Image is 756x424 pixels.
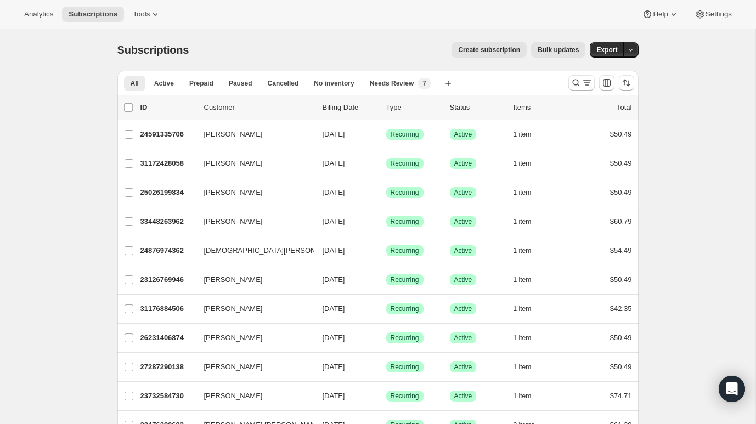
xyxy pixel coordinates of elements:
span: 1 item [514,275,532,284]
button: [PERSON_NAME] [198,126,307,143]
span: Analytics [24,10,53,19]
span: Active [454,246,472,255]
span: 1 item [514,130,532,139]
p: 23732584730 [140,391,195,402]
span: Active [454,130,472,139]
span: $42.35 [610,304,632,313]
button: 1 item [514,243,544,258]
span: [DATE] [323,333,345,342]
span: Export [596,46,617,54]
button: Tools [126,7,167,22]
button: Search and filter results [568,75,595,91]
span: [PERSON_NAME] [204,391,263,402]
p: 27287290138 [140,361,195,372]
span: All [131,79,139,88]
button: Customize table column order and visibility [599,75,614,91]
span: $50.49 [610,130,632,138]
button: Create new view [439,76,457,91]
span: [DATE] [323,392,345,400]
span: $54.49 [610,246,632,255]
span: Active [454,275,472,284]
span: [PERSON_NAME] [204,303,263,314]
button: [PERSON_NAME] [198,213,307,230]
button: [PERSON_NAME] [198,271,307,289]
p: 31176884506 [140,303,195,314]
span: [DATE] [323,246,345,255]
span: Active [454,217,472,226]
span: Recurring [391,188,419,197]
p: 24876974362 [140,245,195,256]
span: Recurring [391,392,419,400]
span: [PERSON_NAME] [204,187,263,198]
span: Cancelled [268,79,299,88]
div: 25026199834[PERSON_NAME][DATE]SuccessRecurringSuccessActive1 item$50.49 [140,185,632,200]
span: Create subscription [458,46,520,54]
span: 1 item [514,188,532,197]
span: Recurring [391,217,419,226]
span: Recurring [391,333,419,342]
p: 25026199834 [140,187,195,198]
span: [PERSON_NAME] [204,274,263,285]
button: [PERSON_NAME] [198,300,307,318]
span: 1 item [514,246,532,255]
div: 23732584730[PERSON_NAME][DATE]SuccessRecurringSuccessActive1 item$74.71 [140,388,632,404]
button: [PERSON_NAME] [198,329,307,347]
button: Analytics [18,7,60,22]
span: $74.71 [610,392,632,400]
span: Active [454,304,472,313]
button: Help [635,7,685,22]
span: [PERSON_NAME] [204,216,263,227]
span: [PERSON_NAME] [204,129,263,140]
span: 1 item [514,333,532,342]
div: Items [514,102,568,113]
span: No inventory [314,79,354,88]
span: [DATE] [323,217,345,225]
span: Recurring [391,159,419,168]
span: 1 item [514,304,532,313]
p: ID [140,102,195,113]
span: Recurring [391,246,419,255]
button: 1 item [514,388,544,404]
div: 24591335706[PERSON_NAME][DATE]SuccessRecurringSuccessActive1 item$50.49 [140,127,632,142]
span: Paused [229,79,252,88]
span: [DATE] [323,275,345,284]
button: 1 item [514,127,544,142]
p: 24591335706 [140,129,195,140]
span: 1 item [514,159,532,168]
span: [DATE] [323,159,345,167]
p: Status [450,102,505,113]
span: Bulk updates [538,46,579,54]
button: 1 item [514,272,544,287]
p: 33448263962 [140,216,195,227]
button: 1 item [514,330,544,346]
p: 31172428058 [140,158,195,169]
span: $50.49 [610,159,632,167]
div: 26231406874[PERSON_NAME][DATE]SuccessRecurringSuccessActive1 item$50.49 [140,330,632,346]
button: 1 item [514,359,544,375]
span: Subscriptions [117,44,189,56]
button: [PERSON_NAME] [198,155,307,172]
button: [PERSON_NAME] [198,184,307,201]
span: Prepaid [189,79,213,88]
span: Recurring [391,275,419,284]
button: Sort the results [619,75,634,91]
span: Help [653,10,668,19]
div: 27287290138[PERSON_NAME][DATE]SuccessRecurringSuccessActive1 item$50.49 [140,359,632,375]
span: Active [454,363,472,371]
span: [DATE] [323,363,345,371]
div: IDCustomerBilling DateTypeStatusItemsTotal [140,102,632,113]
button: [PERSON_NAME] [198,358,307,376]
span: Settings [706,10,732,19]
button: 1 item [514,156,544,171]
span: Needs Review [370,79,414,88]
span: Active [154,79,174,88]
div: 31176884506[PERSON_NAME][DATE]SuccessRecurringSuccessActive1 item$42.35 [140,301,632,316]
button: Create subscription [452,42,527,58]
div: 31172428058[PERSON_NAME][DATE]SuccessRecurringSuccessActive1 item$50.49 [140,156,632,171]
span: 1 item [514,392,532,400]
span: Active [454,159,472,168]
span: $50.49 [610,363,632,371]
span: $50.49 [610,333,632,342]
span: $50.49 [610,275,632,284]
button: 1 item [514,301,544,316]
